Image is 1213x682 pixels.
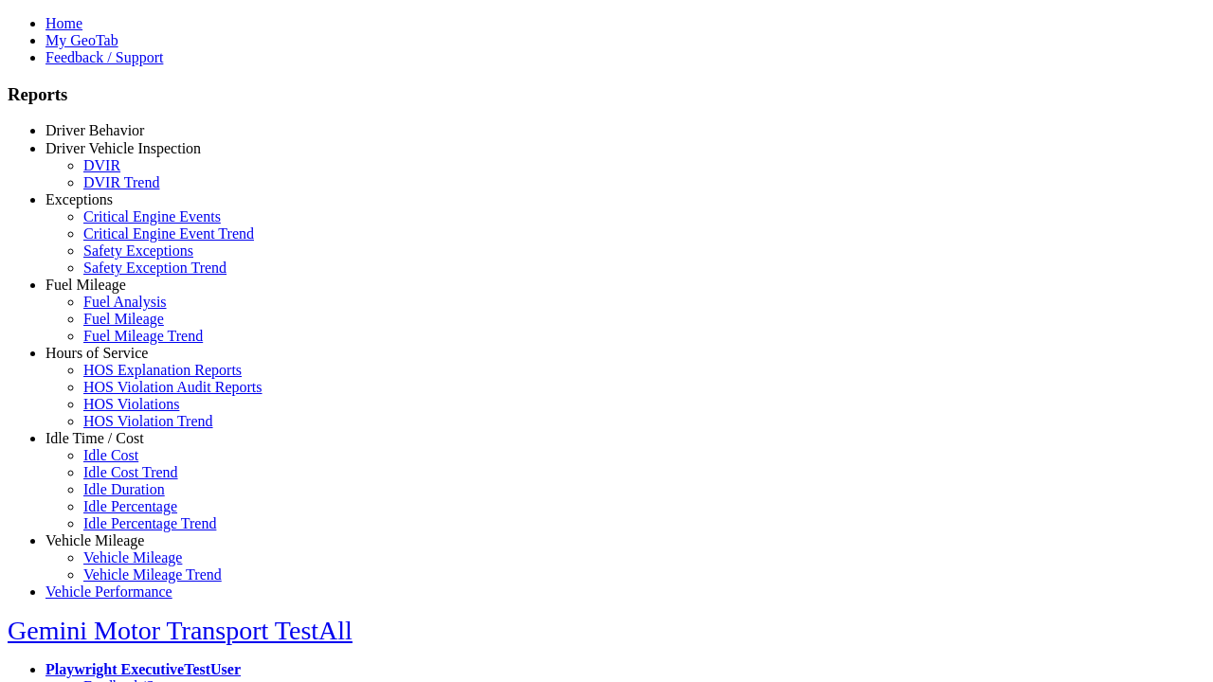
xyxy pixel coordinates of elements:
[83,311,164,327] a: Fuel Mileage
[83,225,254,242] a: Critical Engine Event Trend
[83,566,222,583] a: Vehicle Mileage Trend
[45,191,113,207] a: Exceptions
[83,464,178,480] a: Idle Cost Trend
[83,294,167,310] a: Fuel Analysis
[45,277,126,293] a: Fuel Mileage
[8,616,353,645] a: Gemini Motor Transport TestAll
[8,84,1205,105] h3: Reports
[83,242,193,259] a: Safety Exceptions
[45,430,144,446] a: Idle Time / Cost
[83,379,263,395] a: HOS Violation Audit Reports
[45,345,148,361] a: Hours of Service
[83,174,159,190] a: DVIR Trend
[45,532,144,548] a: Vehicle Mileage
[45,32,118,48] a: My GeoTab
[45,49,163,65] a: Feedback / Support
[83,208,221,224] a: Critical Engine Events
[83,413,213,429] a: HOS Violation Trend
[45,583,172,600] a: Vehicle Performance
[83,362,242,378] a: HOS Explanation Reports
[45,661,241,677] a: Playwright ExecutiveTestUser
[83,515,216,531] a: Idle Percentage Trend
[83,481,165,497] a: Idle Duration
[83,328,203,344] a: Fuel Mileage Trend
[45,15,82,31] a: Home
[83,260,226,276] a: Safety Exception Trend
[83,157,120,173] a: DVIR
[83,396,179,412] a: HOS Violations
[45,122,144,138] a: Driver Behavior
[83,498,177,514] a: Idle Percentage
[83,549,182,565] a: Vehicle Mileage
[45,140,201,156] a: Driver Vehicle Inspection
[83,447,138,463] a: Idle Cost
